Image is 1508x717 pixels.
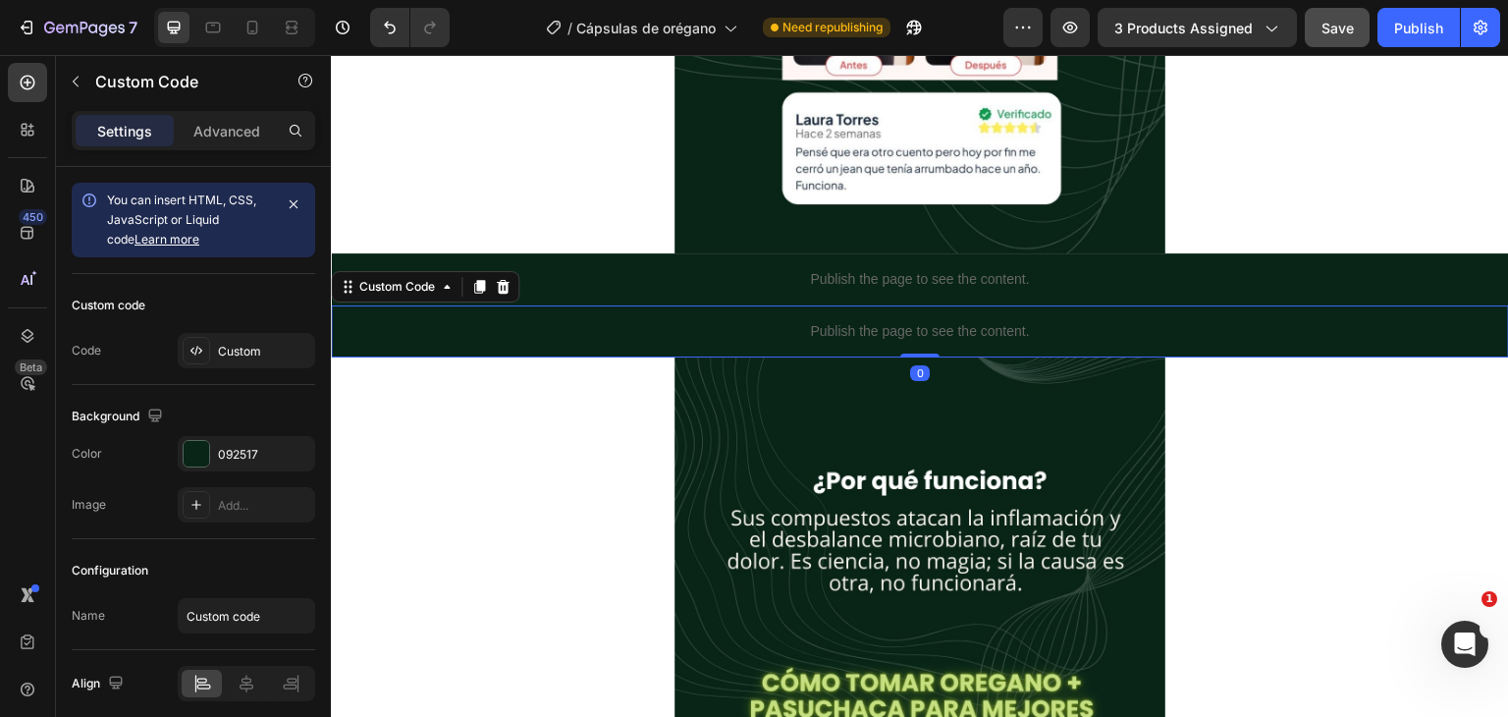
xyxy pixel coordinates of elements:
span: 3 products assigned [1114,18,1253,38]
p: Settings [97,121,152,141]
span: / [567,18,572,38]
div: Align [72,671,128,697]
iframe: Design area [331,55,1508,717]
button: 7 [8,8,146,47]
div: Image [72,496,106,514]
span: 1 [1481,591,1497,607]
p: Advanced [193,121,260,141]
div: Publish [1394,18,1443,38]
button: Save [1305,8,1370,47]
div: Beta [15,359,47,375]
div: 0 [579,310,599,326]
div: Name [72,607,105,625]
button: 3 products assigned [1098,8,1297,47]
div: 092517 [218,446,310,464]
span: You can insert HTML, CSS, JavaScript or Liquid code [107,193,256,247]
div: Configuration [72,562,148,579]
div: 450 [19,209,47,225]
div: Code [72,342,101,359]
iframe: Intercom live chat [1441,621,1488,668]
button: Publish [1377,8,1460,47]
span: Need republishing [782,19,883,36]
div: Background [72,404,167,430]
a: Learn more [135,232,199,247]
span: Cápsulas de orégano [576,18,716,38]
p: Custom Code [95,70,262,93]
div: Undo/Redo [370,8,450,47]
span: Save [1321,20,1354,36]
div: Custom [218,343,310,360]
div: Color [72,445,102,463]
div: Add... [218,497,310,515]
div: Custom code [72,297,145,314]
p: 7 [129,16,137,39]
